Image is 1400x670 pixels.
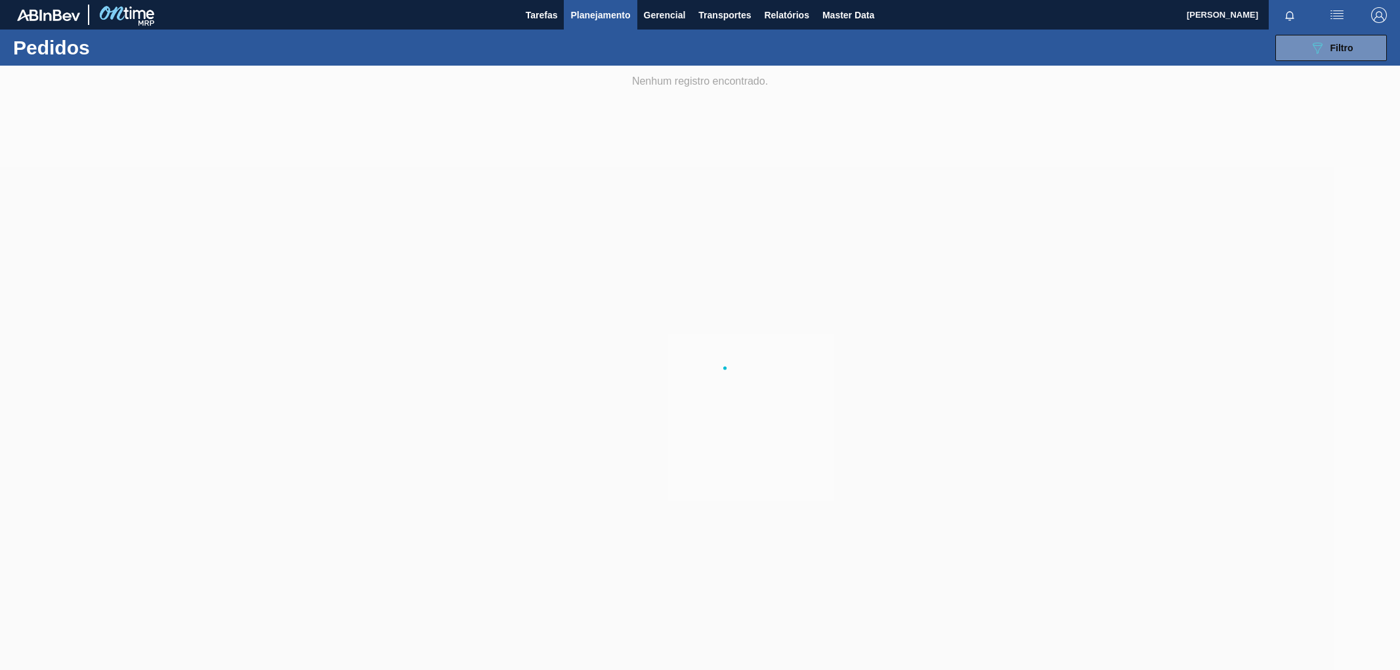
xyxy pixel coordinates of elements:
[526,7,558,23] span: Tarefas
[822,7,874,23] span: Master Data
[1330,43,1353,53] span: Filtro
[764,7,809,23] span: Relatórios
[1275,35,1387,61] button: Filtro
[1371,7,1387,23] img: Logout
[698,7,751,23] span: Transportes
[644,7,686,23] span: Gerencial
[570,7,630,23] span: Planejamento
[1269,6,1311,24] button: Notificações
[17,9,80,21] img: TNhmsLtSVTkK8tSr43FrP2fwEKptu5GPRR3wAAAABJRU5ErkJggg==
[13,40,213,55] h1: Pedidos
[1329,7,1345,23] img: userActions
